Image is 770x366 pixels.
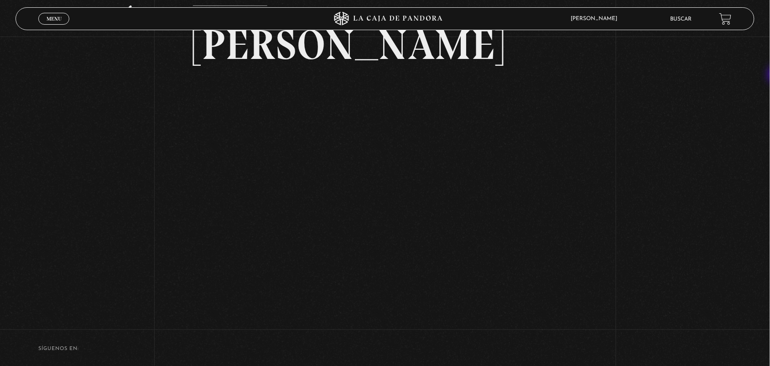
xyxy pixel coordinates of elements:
iframe: Dailymotion video player – MARIA GABRIELA PROGRAMA [193,80,577,296]
span: Menu [47,16,62,21]
span: Cerrar [43,24,65,30]
a: Buscar [671,16,692,22]
p: Setiembre 4 - 830pm CR [193,5,267,24]
a: View your shopping cart [719,13,732,25]
span: [PERSON_NAME] [567,16,627,21]
h4: SÍguenos en: [38,346,731,351]
h2: [PERSON_NAME] [193,24,577,66]
a: Volver [125,5,158,18]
